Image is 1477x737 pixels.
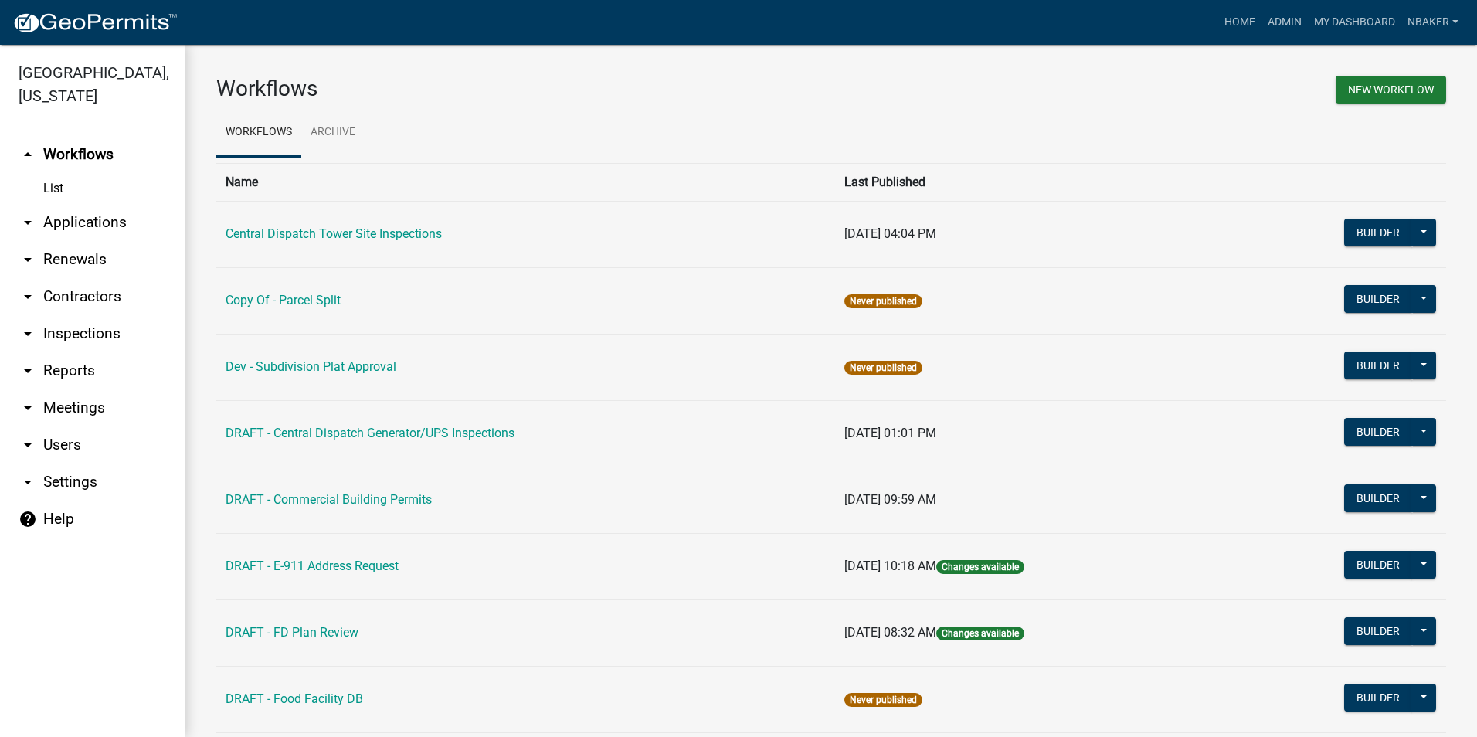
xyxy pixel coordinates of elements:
[1401,8,1465,37] a: nbaker
[19,399,37,417] i: arrow_drop_down
[844,294,922,308] span: Never published
[1344,352,1412,379] button: Builder
[19,510,37,528] i: help
[835,163,1226,201] th: Last Published
[19,145,37,164] i: arrow_drop_up
[19,362,37,380] i: arrow_drop_down
[844,226,936,241] span: [DATE] 04:04 PM
[1344,285,1412,313] button: Builder
[1344,418,1412,446] button: Builder
[216,108,301,158] a: Workflows
[844,693,922,707] span: Never published
[1344,617,1412,645] button: Builder
[844,559,936,573] span: [DATE] 10:18 AM
[226,359,396,374] a: Dev - Subdivision Plat Approval
[19,287,37,306] i: arrow_drop_down
[1336,76,1446,104] button: New Workflow
[301,108,365,158] a: Archive
[1261,8,1308,37] a: Admin
[1344,551,1412,579] button: Builder
[844,426,936,440] span: [DATE] 01:01 PM
[226,492,432,507] a: DRAFT - Commercial Building Permits
[216,76,820,102] h3: Workflows
[226,226,442,241] a: Central Dispatch Tower Site Inspections
[936,560,1024,574] span: Changes available
[226,426,514,440] a: DRAFT - Central Dispatch Generator/UPS Inspections
[19,324,37,343] i: arrow_drop_down
[19,213,37,232] i: arrow_drop_down
[226,625,358,640] a: DRAFT - FD Plan Review
[1344,219,1412,246] button: Builder
[1218,8,1261,37] a: Home
[936,627,1024,640] span: Changes available
[844,625,936,640] span: [DATE] 08:32 AM
[226,293,341,307] a: Copy Of - Parcel Split
[19,436,37,454] i: arrow_drop_down
[1344,484,1412,512] button: Builder
[19,250,37,269] i: arrow_drop_down
[226,559,399,573] a: DRAFT - E-911 Address Request
[216,163,835,201] th: Name
[1344,684,1412,712] button: Builder
[844,492,936,507] span: [DATE] 09:59 AM
[19,473,37,491] i: arrow_drop_down
[226,691,363,706] a: DRAFT - Food Facility DB
[1308,8,1401,37] a: My Dashboard
[844,361,922,375] span: Never published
